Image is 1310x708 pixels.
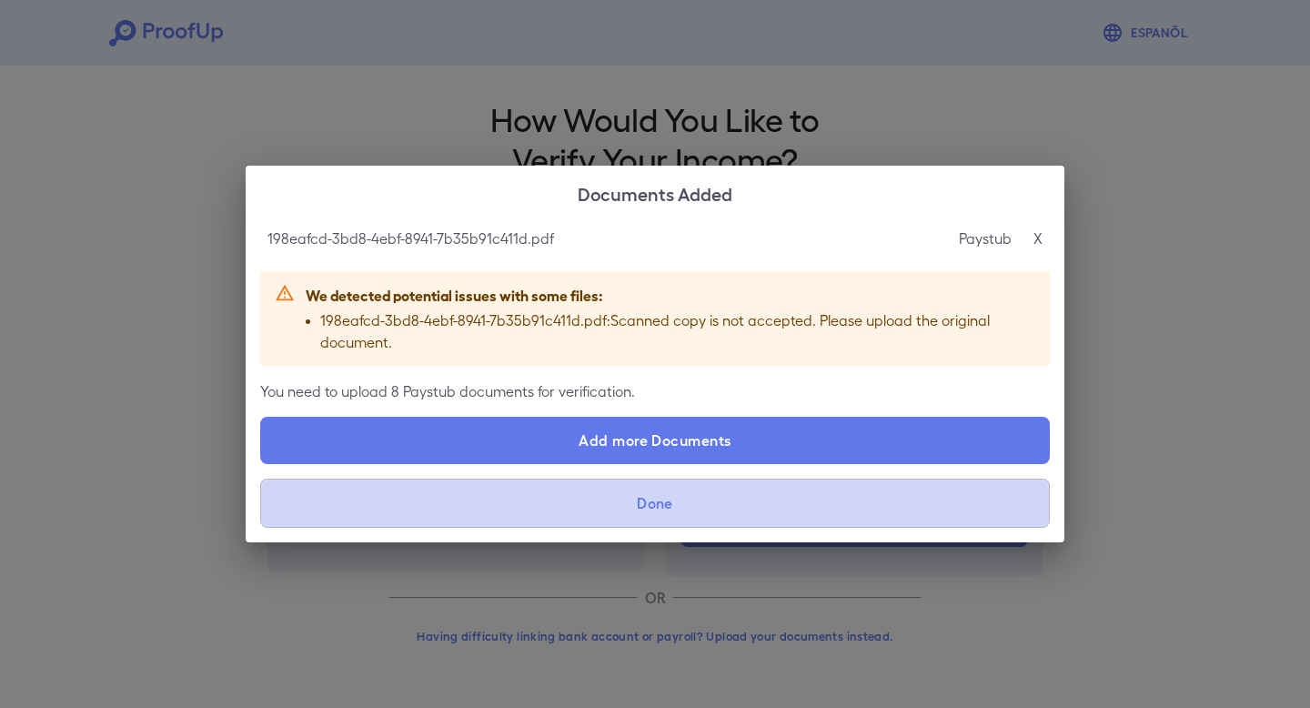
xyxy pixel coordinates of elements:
label: Add more Documents [260,417,1050,464]
h2: Documents Added [246,166,1064,220]
button: Done [260,479,1050,528]
p: Paystub [959,228,1012,249]
p: X [1033,228,1043,249]
p: 198eafcd-3bd8-4ebf-8941-7b35b91c411d.pdf [267,228,554,249]
p: We detected potential issues with some files: [306,284,1035,306]
p: 198eafcd-3bd8-4ebf-8941-7b35b91c411d.pdf : Scanned copy is not accepted. Please upload the origin... [320,309,1035,353]
p: You need to upload 8 Paystub documents for verification. [260,380,1050,402]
